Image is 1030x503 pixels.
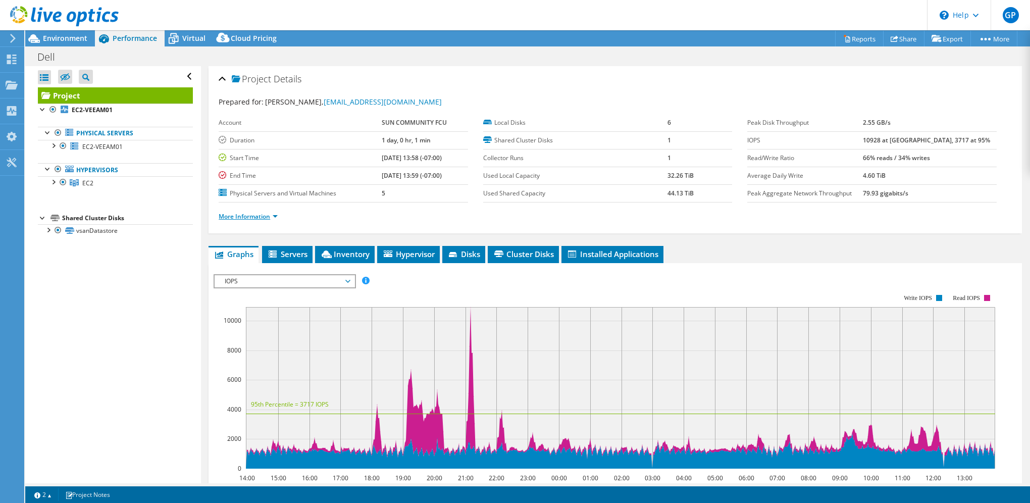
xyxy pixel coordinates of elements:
[925,474,941,482] text: 12:00
[219,97,264,107] label: Prepared for:
[747,118,862,128] label: Peak Disk Throughput
[227,405,241,414] text: 4000
[904,294,932,301] text: Write IOPS
[27,488,59,501] a: 2
[458,474,474,482] text: 21:00
[483,171,667,181] label: Used Local Capacity
[382,189,385,197] b: 5
[863,171,886,180] b: 4.60 TiB
[747,188,862,198] label: Peak Aggregate Network Throughput
[364,474,380,482] text: 18:00
[483,118,667,128] label: Local Disks
[707,474,723,482] text: 05:00
[520,474,536,482] text: 23:00
[62,212,193,224] div: Shared Cluster Disks
[227,434,241,443] text: 2000
[232,74,271,84] span: Project
[274,73,301,85] span: Details
[33,52,71,63] h1: Dell
[863,136,990,144] b: 10928 at [GEOGRAPHIC_DATA], 3717 at 95%
[747,171,862,181] label: Average Daily Write
[667,171,694,180] b: 32.26 TiB
[219,212,278,221] a: More Information
[82,142,123,151] span: EC2-VEEAM01
[227,375,241,384] text: 6000
[739,474,754,482] text: 06:00
[801,474,816,482] text: 08:00
[82,179,93,187] span: EC2
[483,188,667,198] label: Used Shared Capacity
[382,171,442,180] b: [DATE] 13:59 (-07:00)
[324,97,442,107] a: [EMAIL_ADDRESS][DOMAIN_NAME]
[220,275,349,287] span: IOPS
[251,400,329,409] text: 95th Percentile = 3717 IOPS
[38,224,193,237] a: vsanDatastore
[219,153,381,163] label: Start Time
[182,33,205,43] span: Virtual
[645,474,660,482] text: 03:00
[267,249,307,259] span: Servers
[227,346,241,355] text: 8000
[219,135,381,145] label: Duration
[320,249,370,259] span: Inventory
[43,33,87,43] span: Environment
[667,154,671,162] b: 1
[38,140,193,153] a: EC2-VEEAM01
[940,11,949,20] svg: \n
[395,474,411,482] text: 19:00
[667,189,694,197] b: 44.13 TiB
[924,31,971,46] a: Export
[566,249,658,259] span: Installed Applications
[747,135,862,145] label: IOPS
[219,188,381,198] label: Physical Servers and Virtual Machines
[863,118,891,127] b: 2.55 GB/s
[667,118,671,127] b: 6
[231,33,277,43] span: Cloud Pricing
[953,294,981,301] text: Read IOPS
[38,163,193,176] a: Hypervisors
[863,154,930,162] b: 66% reads / 34% writes
[493,249,554,259] span: Cluster Disks
[483,135,667,145] label: Shared Cluster Disks
[895,474,910,482] text: 11:00
[72,106,113,114] b: EC2-VEEAM01
[427,474,442,482] text: 20:00
[302,474,318,482] text: 16:00
[863,474,879,482] text: 10:00
[489,474,504,482] text: 22:00
[447,249,480,259] span: Disks
[219,118,381,128] label: Account
[769,474,785,482] text: 07:00
[333,474,348,482] text: 17:00
[219,171,381,181] label: End Time
[382,118,447,127] b: SUN COMMUNITY FCU
[214,249,253,259] span: Graphs
[113,33,157,43] span: Performance
[832,474,848,482] text: 09:00
[238,464,241,473] text: 0
[835,31,884,46] a: Reports
[38,176,193,189] a: EC2
[265,97,442,107] span: [PERSON_NAME],
[38,127,193,140] a: Physical Servers
[551,474,567,482] text: 00:00
[676,474,692,482] text: 04:00
[747,153,862,163] label: Read/Write Ratio
[483,153,667,163] label: Collector Runs
[970,31,1017,46] a: More
[614,474,630,482] text: 02:00
[883,31,924,46] a: Share
[1003,7,1019,23] span: GP
[38,87,193,104] a: Project
[58,488,117,501] a: Project Notes
[382,154,442,162] b: [DATE] 13:58 (-07:00)
[583,474,598,482] text: 01:00
[224,316,241,325] text: 10000
[382,136,431,144] b: 1 day, 0 hr, 1 min
[239,474,255,482] text: 14:00
[271,474,286,482] text: 15:00
[863,189,908,197] b: 79.93 gigabits/s
[38,104,193,117] a: EC2-VEEAM01
[957,474,972,482] text: 13:00
[382,249,435,259] span: Hypervisor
